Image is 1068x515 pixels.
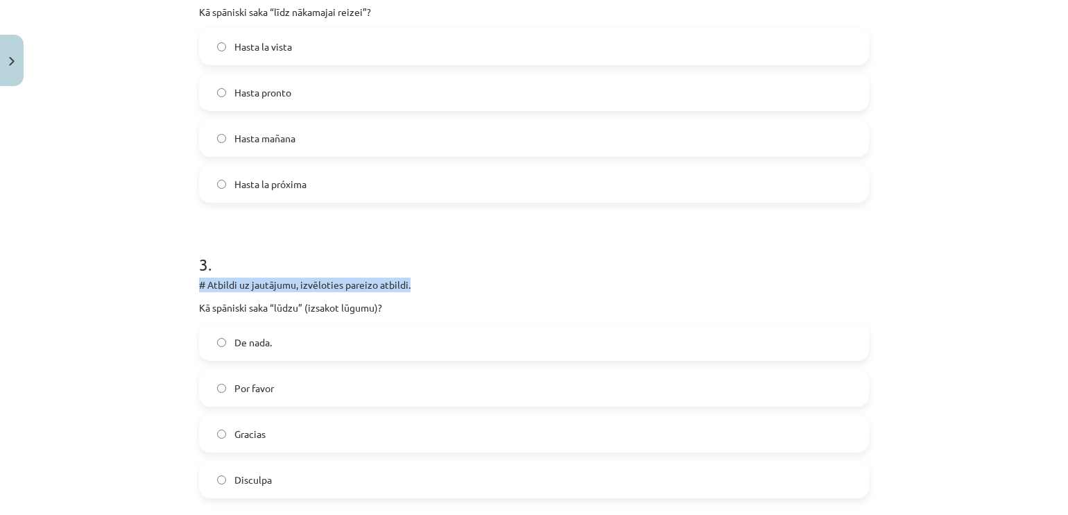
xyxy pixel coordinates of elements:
span: De nada. [234,335,272,350]
input: Hasta mañana [217,134,226,143]
p: # Atbildi uz jautājumu, izvēloties pareizo atbildi. [199,278,869,292]
input: Hasta la próxima [217,180,226,189]
p: Kā spāniski saka “līdz nākamajai reizei”? [199,5,869,19]
input: Gracias [217,430,226,439]
span: Gracias [234,427,266,441]
p: Kā spāniski saka “lūdzu” (izsakot lūgumu)? [199,301,869,315]
input: Hasta la vista [217,42,226,51]
input: Por favor [217,384,226,393]
input: De nada. [217,338,226,347]
span: Hasta la vista [234,40,292,54]
span: Hasta mañana [234,131,295,146]
span: Disculpa [234,473,272,487]
span: Por favor [234,381,274,396]
img: icon-close-lesson-0947bae3869378f0d4975bcd49f059093ad1ed9edebbc8119c70593378902aed.svg [9,57,15,66]
input: Hasta pronto [217,88,226,97]
span: Hasta pronto [234,85,291,100]
input: Disculpa [217,475,226,484]
span: Hasta la próxima [234,177,307,192]
h1: 3 . [199,230,869,273]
